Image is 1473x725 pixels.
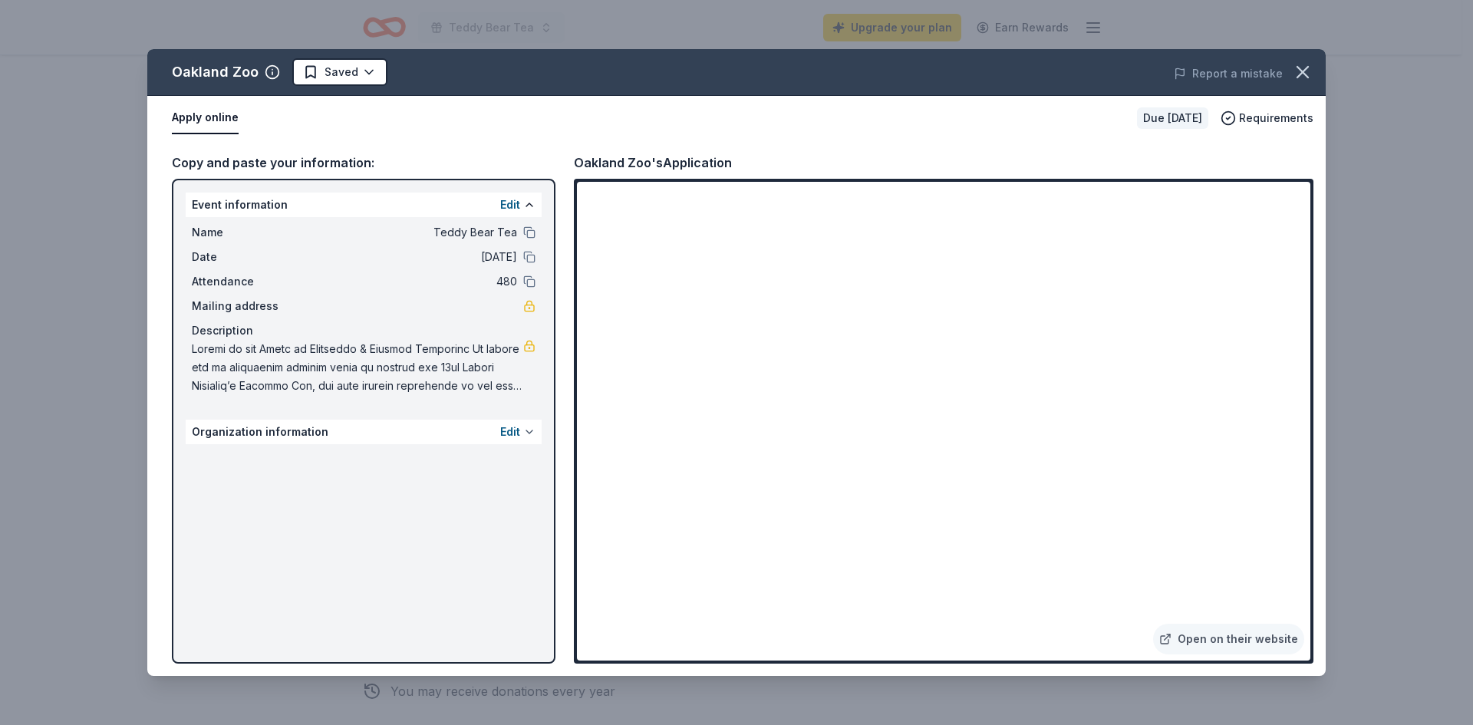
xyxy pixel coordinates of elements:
div: Organization information [186,420,542,444]
div: Oakland Zoo [172,60,259,84]
span: Teddy Bear Tea [295,223,517,242]
button: Apply online [172,102,239,134]
div: Oakland Zoo's Application [574,153,732,173]
span: Name [192,223,295,242]
button: Report a mistake [1174,64,1283,83]
span: Date [192,248,295,266]
span: Loremi do sit Ametc ad Elitseddo & Eiusmod Temporinc Ut labore etd ma aliquaenim adminim venia qu... [192,340,523,395]
button: Edit [500,196,520,214]
a: Open on their website [1153,624,1304,654]
div: Due [DATE] [1137,107,1208,129]
div: Description [192,321,535,340]
button: Saved [292,58,387,86]
span: 480 [295,272,517,291]
span: Saved [325,63,358,81]
span: Mailing address [192,297,295,315]
div: Copy and paste your information: [172,153,555,173]
div: Event information [186,193,542,217]
button: Edit [500,423,520,441]
span: [DATE] [295,248,517,266]
button: Requirements [1221,109,1313,127]
span: Attendance [192,272,295,291]
span: Requirements [1239,109,1313,127]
